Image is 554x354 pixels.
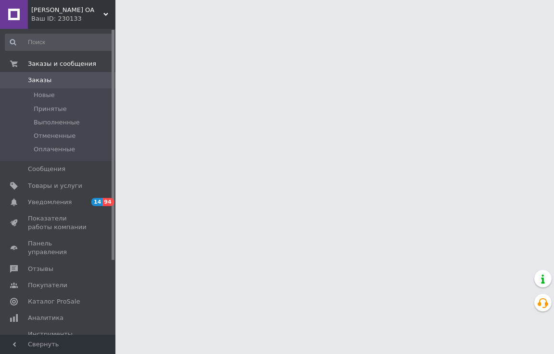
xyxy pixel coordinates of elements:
div: Ваш ID: 230133 [31,14,115,23]
span: Новые [34,91,55,99]
span: Панель управления [28,239,89,256]
span: Каталог ProSale [28,297,80,306]
span: Показатели работы компании [28,214,89,232]
span: Заказы [28,76,51,85]
span: Принятые [34,105,67,113]
span: Оплаченные [34,145,75,154]
input: Поиск [5,34,113,51]
span: Товары и услуги [28,182,82,190]
span: 14 [91,198,102,206]
span: Инструменты вебмастера и SEO [28,330,89,347]
span: Покупатели [28,281,67,290]
span: 94 [102,198,113,206]
span: Уведомления [28,198,72,207]
span: Заказы и сообщения [28,60,96,68]
span: Аналитика [28,314,63,322]
span: Сообщения [28,165,65,173]
span: Отмененные [34,132,76,140]
span: Выполненные [34,118,80,127]
span: Отзывы [28,265,53,273]
span: ФОП Ляшенко ОА [31,6,103,14]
